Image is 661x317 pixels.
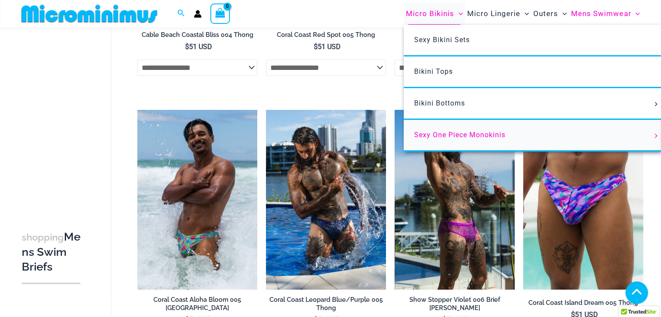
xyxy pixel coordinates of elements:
span: Micro Bikinis [406,3,454,25]
h2: Show Stopper Violet 006 Brief [PERSON_NAME] [395,296,515,312]
a: Coral Coast Leopard Blue/Purple 005 Thong [266,296,386,315]
span: Bikini Bottoms [414,99,465,107]
span: Micro Lingerie [467,3,520,25]
bdi: 51 USD [314,43,341,51]
a: OutersMenu ToggleMenu Toggle [531,3,569,25]
a: Coral Coast Red Spot 005 Thong [266,31,386,42]
span: Menu Toggle [520,3,529,25]
span: Sexy Bikini Sets [414,36,470,44]
h3: Mens Swim Briefs [22,230,80,274]
a: Account icon link [194,10,202,18]
bdi: 51 USD [185,43,212,51]
span: Bikini Tops [414,67,453,76]
a: Cable Beach Coastal Bliss 004 Thong [137,31,257,42]
span: Menu Toggle [651,102,661,106]
h2: Coral Coast Fireworks 005 Thong [395,31,515,39]
h2: Coral Coast Red Spot 005 Thong [266,31,386,39]
span: Menu Toggle [631,3,640,25]
nav: Site Navigation [402,1,644,26]
a: View Shopping Cart, empty [210,3,230,23]
span: Outers [533,3,558,25]
h2: Coral Coast Leopard Blue/Purple 005 Thong [266,296,386,312]
a: Mens SwimwearMenu ToggleMenu Toggle [569,3,642,25]
a: Coral Coast Island Dream 005 Thong 01Coral Coast Island Dream 005 Thong 02Coral Coast Island Drea... [523,110,643,290]
img: Coral Coast Aloha Bloom 005 Thong 09 [137,110,257,290]
a: Coral Coast Fireworks 005 Thong [395,31,515,42]
span: shopping [22,232,64,243]
span: Menu Toggle [558,3,567,25]
a: Search icon link [177,8,185,19]
a: Coral Coast Island Dream 005 Thong [523,299,643,310]
iframe: TrustedSite Certified [22,29,100,203]
span: Menu Toggle [651,134,661,138]
h2: Coral Coast Aloha Bloom 005 [GEOGRAPHIC_DATA] [137,296,257,312]
span: Sexy One Piece Monokinis [414,131,505,139]
a: Show Stopper Violet 006 Brief Burleigh 10Show Stopper Violet 006 Brief Burleigh 11Show Stopper Vi... [395,110,515,290]
h2: Coral Coast Island Dream 005 Thong [523,299,643,307]
a: Show Stopper Violet 006 Brief [PERSON_NAME] [395,296,515,315]
a: Coral Coast Aloha Bloom 005 [GEOGRAPHIC_DATA] [137,296,257,315]
a: Micro BikinisMenu ToggleMenu Toggle [404,3,465,25]
img: Coral Coast Island Dream 005 Thong 01 [523,110,643,290]
span: Menu Toggle [454,3,463,25]
a: Coral Coast Aloha Bloom 005 Thong 09Coral Coast Aloha Bloom 005 Thong 18Coral Coast Aloha Bloom 0... [137,110,257,290]
span: $ [314,43,318,51]
h2: Cable Beach Coastal Bliss 004 Thong [137,31,257,39]
img: MM SHOP LOGO FLAT [18,4,161,23]
span: Mens Swimwear [571,3,631,25]
span: $ [185,43,189,51]
img: Show Stopper Violet 006 Brief Burleigh 10 [395,110,515,290]
a: Coral Coast Leopard BluePurple 005 Thong 09Coral Coast Leopard BluePurple 005 Thong 03Coral Coast... [266,110,386,290]
a: Micro LingerieMenu ToggleMenu Toggle [465,3,531,25]
img: Coral Coast Leopard BluePurple 005 Thong 09 [266,110,386,290]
